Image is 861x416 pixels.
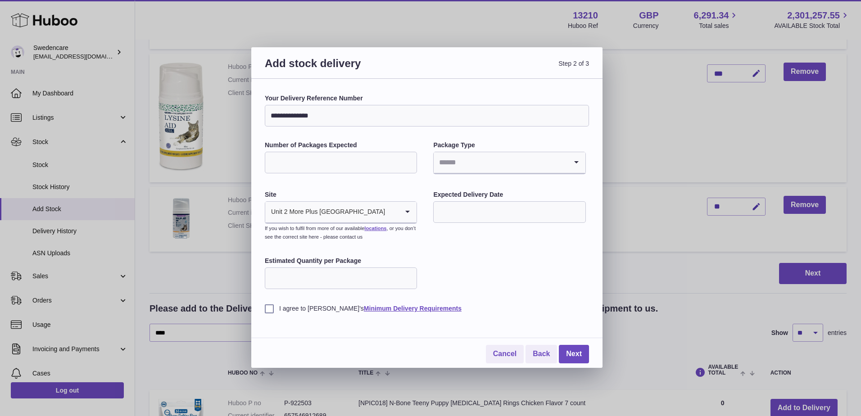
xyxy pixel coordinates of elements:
[265,226,416,240] small: If you wish to fulfil from more of our available , or you don’t see the correct site here - pleas...
[265,304,589,313] label: I agree to [PERSON_NAME]'s
[265,257,417,265] label: Estimated Quantity per Package
[265,141,417,149] label: Number of Packages Expected
[433,190,585,199] label: Expected Delivery Date
[427,56,589,81] span: Step 2 of 3
[526,345,557,363] a: Back
[385,202,399,222] input: Search for option
[559,345,589,363] a: Next
[265,56,427,81] h3: Add stock delivery
[364,305,462,312] a: Minimum Delivery Requirements
[486,345,524,363] a: Cancel
[433,141,585,149] label: Package Type
[265,202,385,222] span: Unit 2 More Plus [GEOGRAPHIC_DATA]
[434,152,585,174] div: Search for option
[265,190,417,199] label: Site
[364,226,386,231] a: locations
[434,152,567,173] input: Search for option
[265,94,589,103] label: Your Delivery Reference Number
[265,202,417,223] div: Search for option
